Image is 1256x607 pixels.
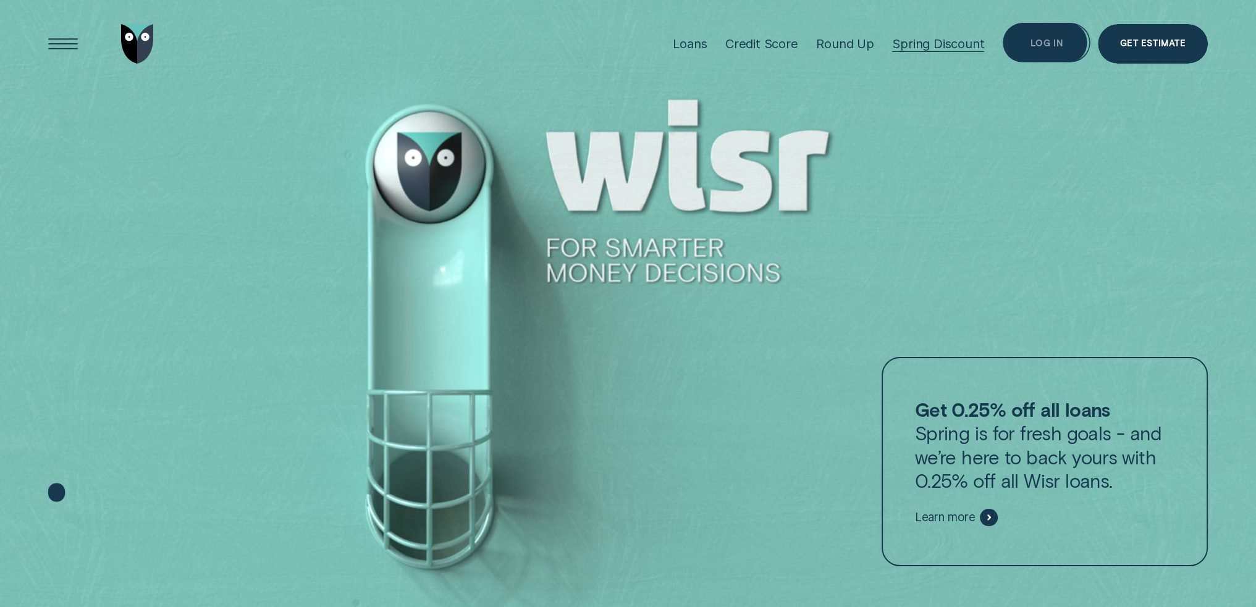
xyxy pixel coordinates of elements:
a: Get 0.25% off all loansSpring is for fresh goals - and we’re here to back yours with 0.25% off al... [882,357,1207,566]
div: Log in [1031,40,1063,47]
div: Loans [673,36,707,51]
span: Learn more [915,510,976,525]
div: Credit Score [725,36,798,51]
strong: Get 0.25% off all loans [915,398,1110,421]
a: Get Estimate [1098,24,1208,64]
div: Spring Discount [892,36,984,51]
button: Open Menu [43,24,83,64]
img: Wisr [121,24,154,64]
button: Log in [1003,23,1090,62]
div: Round Up [816,36,874,51]
p: Spring is for fresh goals - and we’re here to back yours with 0.25% off all Wisr loans. [915,398,1175,493]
